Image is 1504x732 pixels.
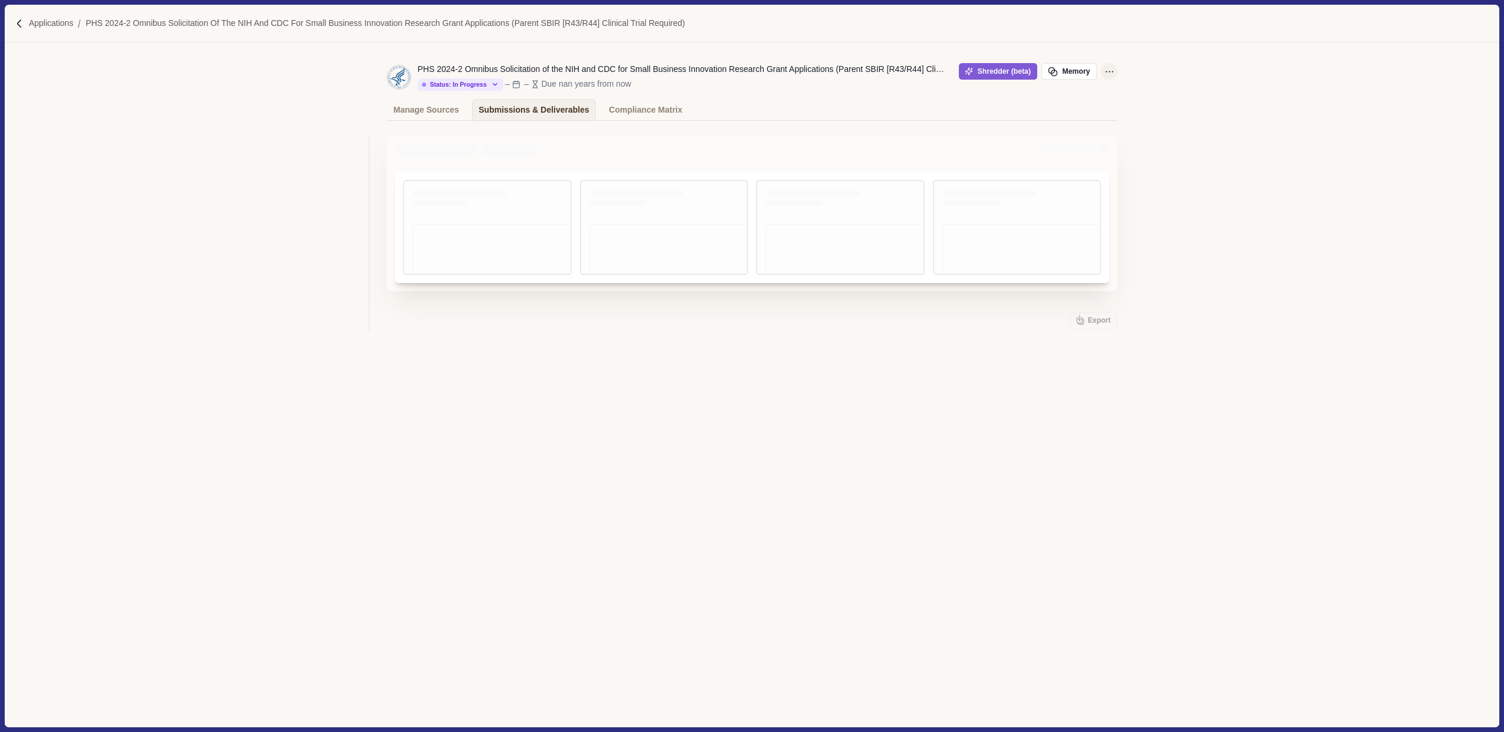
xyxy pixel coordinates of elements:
[387,65,411,89] img: HHS.png
[609,100,682,120] div: Compliance Matrix
[472,99,596,120] a: Submissions & Deliverables
[387,99,466,120] a: Manage Sources
[1041,63,1097,80] button: Memory
[1101,63,1117,80] button: Application Actions
[418,63,948,76] div: PHS 2024-2 Omnibus Solicitation of the NIH and CDC for Small Business Innovation Research Grant A...
[73,18,85,29] img: Forward slash icon
[422,81,487,88] div: Status: In Progress
[1070,312,1117,330] button: Export
[541,78,631,90] div: Due nan years from now
[959,63,1037,80] button: Shredder (beta)
[479,100,589,120] div: Submissions & Deliverables
[85,17,685,29] a: PHS 2024-2 Omnibus Solicitation of the NIH and CDC for Small Business Innovation Research Grant A...
[602,99,689,120] a: Compliance Matrix
[394,100,459,120] div: Manage Sources
[29,17,74,29] a: Applications
[14,18,25,29] img: Forward slash icon
[505,78,510,90] div: –
[525,78,529,90] div: –
[418,78,503,91] button: Status: In Progress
